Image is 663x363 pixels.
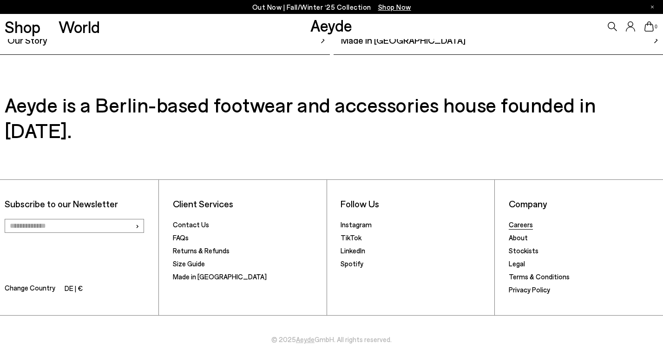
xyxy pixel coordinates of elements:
[135,219,139,232] span: ›
[5,92,658,143] h3: Aeyde is a Berlin-based footwear and accessories house founded in [DATE].
[319,37,326,44] img: svg%3E
[173,198,322,210] li: Client Services
[644,21,654,32] a: 0
[5,198,154,210] p: Subscribe to our Newsletter
[173,246,230,255] a: Returns & Refunds
[654,24,658,29] span: 0
[65,283,83,296] li: DE | €
[59,19,100,35] a: World
[378,3,411,11] span: Navigate to /collections/new-in
[341,233,361,242] a: TikTok
[509,285,550,294] a: Privacy Policy
[5,282,55,296] span: Change Country
[173,272,267,281] a: Made in [GEOGRAPHIC_DATA]
[509,233,528,242] a: About
[509,220,533,229] a: Careers
[296,335,315,343] a: Aeyde
[341,198,490,210] li: Follow Us
[334,33,466,47] span: Made In [GEOGRAPHIC_DATA]
[509,198,658,210] li: Company
[341,220,372,229] a: Instagram
[341,259,363,268] a: Spotify
[173,259,205,268] a: Size Guide
[5,19,40,35] a: Shop
[173,220,209,229] a: Contact Us
[310,15,352,35] a: Aeyde
[173,233,189,242] a: FAQs
[509,259,525,268] a: Legal
[652,37,659,44] img: svg%3E
[509,246,538,255] a: Stockists
[341,246,365,255] a: LinkedIn
[252,1,411,13] p: Out Now | Fall/Winter ‘25 Collection
[509,272,570,281] a: Terms & Conditions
